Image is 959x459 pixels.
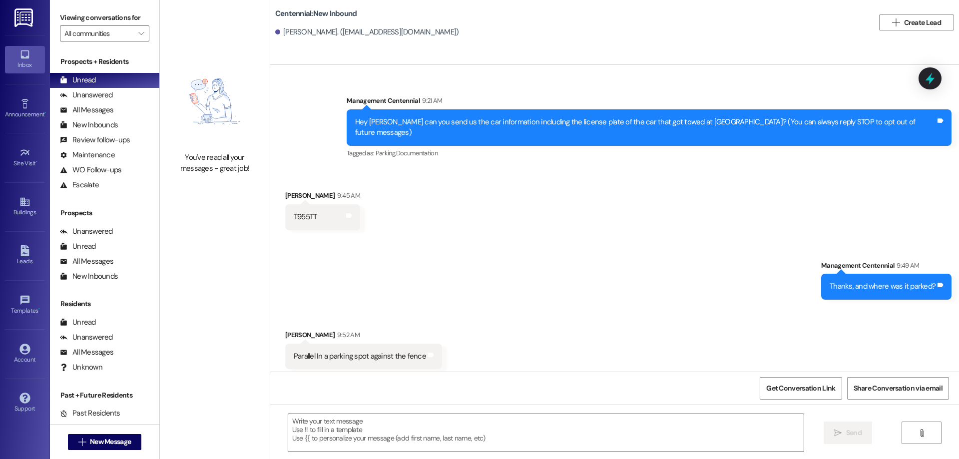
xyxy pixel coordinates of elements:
div: Management Centennial [347,95,952,109]
div: Past Residents [60,408,120,419]
div: Parallel In a parking spot against the fence [294,351,426,362]
div: Unknown [60,362,102,373]
a: Site Visit • [5,144,45,171]
div: [PERSON_NAME]. ([EMAIL_ADDRESS][DOMAIN_NAME]) [275,27,459,37]
span: Documentation [396,149,438,157]
span: Get Conversation Link [766,383,835,394]
a: Account [5,341,45,368]
div: Prospects [50,208,159,218]
i:  [918,429,926,437]
div: All Messages [60,105,113,115]
span: New Message [90,437,131,447]
div: 9:45 AM [335,190,360,201]
button: New Message [68,434,142,450]
div: Unread [60,75,96,85]
div: New Inbounds [60,271,118,282]
a: Inbox [5,46,45,73]
div: Management Centennial [821,260,952,274]
div: You've read all your messages - great job! [171,152,259,174]
div: Unread [60,241,96,252]
div: Unread [60,317,96,328]
span: Parking , [376,149,396,157]
span: • [38,306,40,313]
div: Prospects + Residents [50,56,159,67]
a: Leads [5,242,45,269]
div: 9:52 AM [335,330,359,340]
button: Create Lead [879,14,954,30]
img: ResiDesk Logo [14,8,35,27]
span: • [36,158,37,165]
div: Tagged as: [347,146,952,160]
span: Send [846,428,862,438]
i:  [834,429,842,437]
button: Share Conversation via email [847,377,949,400]
div: All Messages [60,347,113,358]
i:  [892,18,900,26]
div: [PERSON_NAME] [285,190,360,204]
label: Viewing conversations for [60,10,149,25]
button: Send [824,422,872,444]
div: Unanswered [60,90,113,100]
span: Share Conversation via email [854,383,943,394]
button: Get Conversation Link [760,377,842,400]
a: Support [5,390,45,417]
div: Residents [50,299,159,309]
div: Unanswered [60,332,113,343]
a: Templates • [5,292,45,319]
i:  [138,29,144,37]
input: All communities [64,25,133,41]
div: 9:21 AM [420,95,442,106]
div: Review follow-ups [60,135,130,145]
div: Thanks, and where was it parked? [830,281,936,292]
div: Escalate [60,180,99,190]
span: Create Lead [904,17,941,28]
div: T955TT [294,212,317,222]
div: [PERSON_NAME] [285,330,442,344]
div: Past + Future Residents [50,390,159,401]
div: Maintenance [60,150,115,160]
div: New Inbounds [60,120,118,130]
div: Hey [PERSON_NAME] can you send us the car information including the license plate of the car that... [355,117,936,138]
b: Centennial: New Inbound [275,8,357,19]
div: Unanswered [60,226,113,237]
span: • [44,109,46,116]
img: empty-state [171,55,259,147]
div: All Messages [60,256,113,267]
div: 9:49 AM [894,260,919,271]
a: Buildings [5,193,45,220]
i:  [78,438,86,446]
div: WO Follow-ups [60,165,121,175]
